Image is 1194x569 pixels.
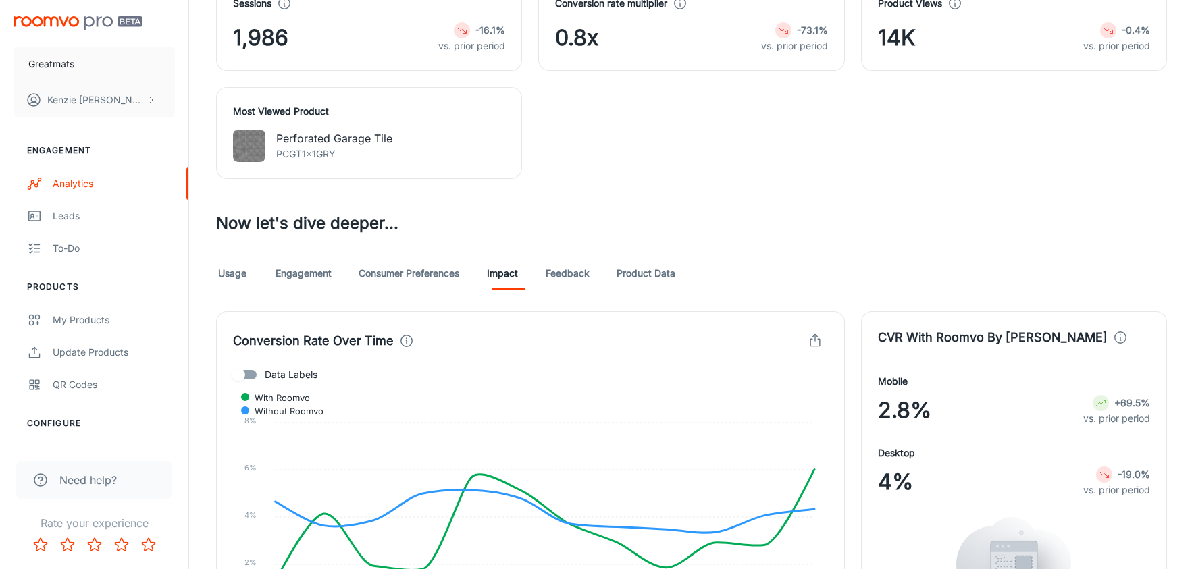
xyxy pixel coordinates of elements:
span: 2.8% [878,394,931,427]
p: vs. prior period [438,38,505,53]
h4: CVR With Roomvo By [PERSON_NAME] [878,328,1108,347]
div: To-do [53,241,175,256]
div: Analytics [53,176,175,191]
a: Impact [486,257,519,290]
strong: -16.1% [475,24,505,36]
button: Rate 5 star [135,531,162,558]
div: Update Products [53,345,175,360]
span: 4% [878,466,913,498]
button: Rate 2 star [54,531,81,558]
h4: Desktop [878,445,915,460]
a: Consumer Preferences [359,257,459,290]
span: With Roomvo [244,391,310,404]
p: vs. prior period [761,38,828,53]
img: Perforated Garage Tile [233,130,265,162]
span: 14K [878,22,916,54]
p: Kenzie [PERSON_NAME] [47,92,142,107]
button: Greatmats [14,47,175,82]
div: My Products [53,313,175,327]
span: Without Roomvo [244,405,323,417]
p: vs. prior period [1083,483,1150,497]
button: Rate 4 star [108,531,135,558]
span: 0.8x [555,22,598,54]
a: Engagement [276,257,332,290]
span: Data Labels [265,367,317,382]
p: vs. prior period [1083,411,1150,426]
tspan: 2% [244,558,257,567]
p: Perforated Garage Tile [276,130,392,146]
h3: Now let's dive deeper... [216,211,1167,236]
p: vs. prior period [1083,38,1150,53]
button: Kenzie [PERSON_NAME] [14,82,175,117]
h4: Mobile [878,374,908,389]
div: QR Codes [53,377,175,392]
strong: -0.4% [1122,24,1150,36]
span: Need help? [59,472,117,488]
p: PCGT1x1GRY [276,146,392,161]
a: Feedback [546,257,590,290]
tspan: 4% [244,510,257,520]
strong: -73.1% [797,24,828,36]
a: Product Data [617,257,675,290]
p: Rate your experience [11,515,178,531]
div: Leads [53,209,175,223]
button: Rate 1 star [27,531,54,558]
p: Greatmats [28,57,74,72]
h4: Conversion Rate Over Time [233,331,394,350]
h4: Most Viewed Product [233,104,505,119]
span: 1,986 [233,22,288,54]
img: Roomvo PRO Beta [14,16,142,30]
tspan: 8% [244,416,257,425]
strong: -19.0% [1118,468,1150,480]
a: Usage [216,257,249,290]
button: Rate 3 star [81,531,108,558]
tspan: 6% [244,463,257,472]
strong: +69.5% [1114,397,1150,408]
